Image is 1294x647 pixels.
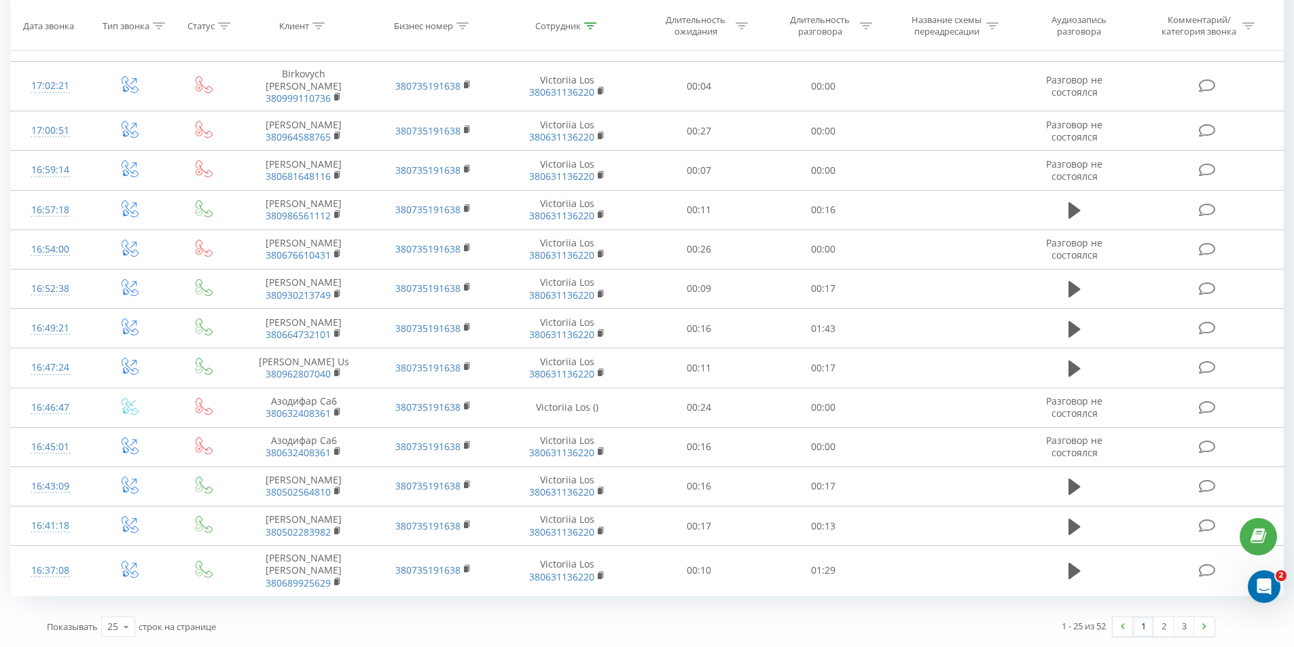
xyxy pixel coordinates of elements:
[395,242,461,255] a: 380735191638
[637,388,761,427] td: 00:24
[395,519,461,532] a: 380735191638
[1046,236,1102,261] span: Разговор не состоялся
[761,348,886,388] td: 00:17
[239,269,368,308] td: [PERSON_NAME]
[498,190,637,229] td: Victoriia Los
[498,506,637,546] td: Victoriia Los
[266,209,331,222] a: 380986561112
[498,348,637,388] td: Victoriia Los
[1062,619,1106,633] div: 1 - 25 из 52
[395,361,461,374] a: 380735191638
[761,111,886,151] td: 00:00
[239,506,368,546] td: [PERSON_NAME]
[24,473,77,500] div: 16:43:09
[23,20,74,31] div: Дата звонка
[266,170,331,183] a: 380681648116
[266,576,331,589] a: 380689925629
[1276,570,1287,581] span: 2
[1046,73,1102,98] span: Разговор не состоялся
[266,407,331,420] a: 380632408361
[239,190,368,229] td: [PERSON_NAME]
[784,14,857,37] div: Длительность разговора
[910,14,983,37] div: Название схемы переадресации
[529,130,594,143] a: 380631136220
[529,248,594,261] a: 380631136220
[761,151,886,190] td: 00:00
[637,348,761,388] td: 00:11
[24,197,77,223] div: 16:57:18
[498,466,637,506] td: Victoriia Los
[498,269,637,308] td: Victoriia Los
[266,289,331,301] a: 380930213749
[637,309,761,348] td: 00:16
[24,73,77,99] div: 17:02:21
[24,557,77,584] div: 16:37:08
[395,164,461,177] a: 380735191638
[139,621,216,633] span: строк на странице
[1248,570,1280,603] iframe: Intercom live chat
[24,434,77,460] div: 16:45:01
[103,20,149,31] div: Тип звонка
[239,229,368,269] td: [PERSON_NAME]
[637,269,761,308] td: 00:09
[637,229,761,269] td: 00:26
[239,388,368,427] td: Азодифар Са6
[239,348,368,388] td: [PERSON_NAME] Us
[239,309,368,348] td: [PERSON_NAME]
[761,506,886,546] td: 00:13
[529,446,594,459] a: 380631136220
[1153,617,1174,636] a: 2
[24,315,77,341] div: 16:49:21
[24,354,77,381] div: 16:47:24
[637,151,761,190] td: 00:07
[761,229,886,269] td: 00:00
[637,506,761,546] td: 00:17
[498,309,637,348] td: Victoriia Los
[529,209,594,222] a: 380631136220
[761,388,886,427] td: 00:00
[660,14,732,37] div: Длительность ожидания
[1160,14,1239,37] div: Комментарий/категория звонка
[529,485,594,498] a: 380631136220
[498,546,637,596] td: Victoriia Los
[239,427,368,466] td: Азодифар Са6
[637,427,761,466] td: 00:16
[107,620,118,633] div: 25
[279,20,309,31] div: Клиент
[24,117,77,144] div: 17:00:51
[395,479,461,492] a: 380735191638
[1035,14,1123,37] div: Аудиозапись разговора
[529,170,594,183] a: 380631136220
[761,61,886,111] td: 00:00
[395,563,461,576] a: 380735191638
[637,111,761,151] td: 00:27
[266,446,331,459] a: 380632408361
[529,570,594,583] a: 380631136220
[266,130,331,143] a: 380964588765
[1133,617,1153,636] a: 1
[535,20,581,31] div: Сотрудник
[239,466,368,506] td: [PERSON_NAME]
[187,20,215,31] div: Статус
[1046,394,1102,420] span: Разговор не состоялся
[761,466,886,506] td: 00:17
[761,427,886,466] td: 00:00
[239,61,368,111] td: Birkovych [PERSON_NAME]
[498,229,637,269] td: Victoriia Los
[266,367,331,380] a: 380962807040
[761,269,886,308] td: 00:17
[637,61,761,111] td: 00:04
[239,111,368,151] td: [PERSON_NAME]
[24,236,77,263] div: 16:54:00
[24,394,77,421] div: 16:46:47
[529,525,594,538] a: 380631136220
[1046,118,1102,143] span: Разговор не состоялся
[266,248,331,261] a: 380676610431
[239,546,368,596] td: [PERSON_NAME] [PERSON_NAME]
[266,92,331,105] a: 380999110736
[24,276,77,302] div: 16:52:38
[395,440,461,453] a: 380735191638
[761,309,886,348] td: 01:43
[266,328,331,341] a: 380664732101
[498,427,637,466] td: Victoriia Los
